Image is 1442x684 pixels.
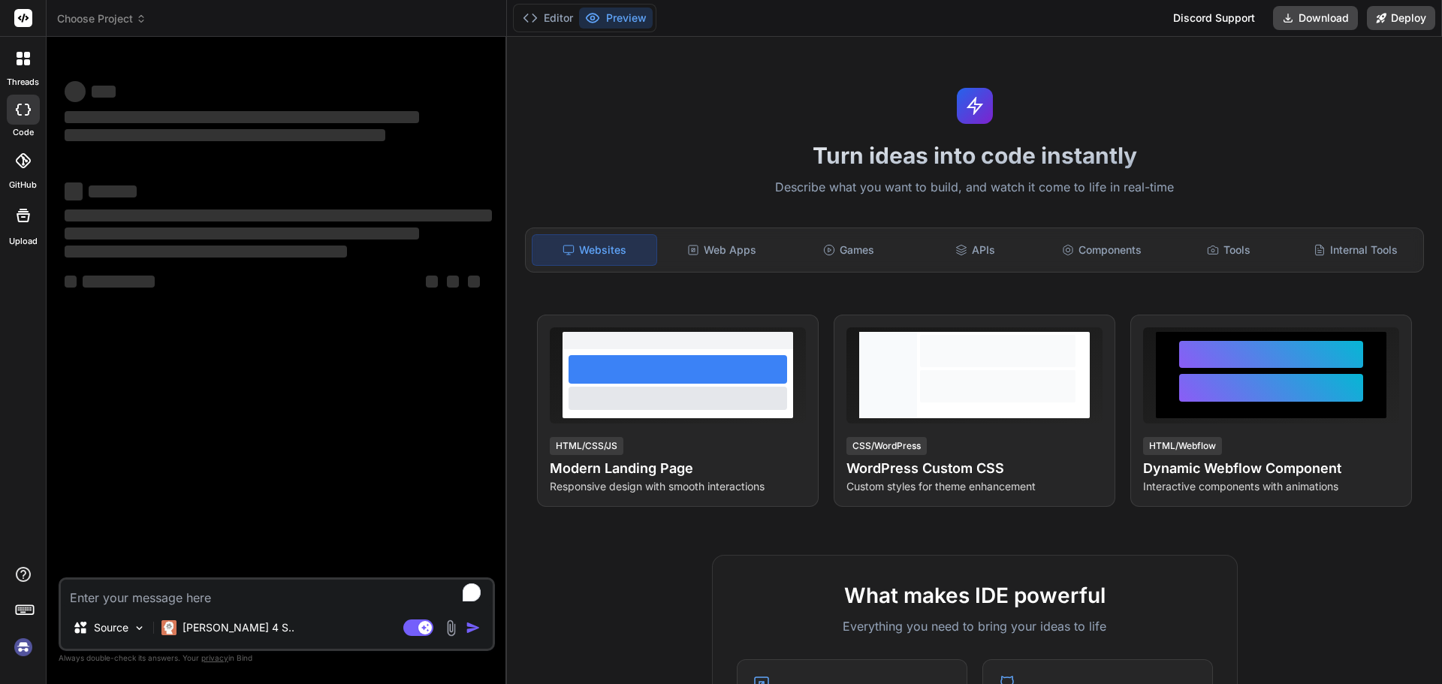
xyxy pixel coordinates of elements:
[65,276,77,288] span: ‌
[94,620,128,635] p: Source
[201,653,228,662] span: privacy
[65,129,385,141] span: ‌
[65,111,419,123] span: ‌
[550,458,806,479] h4: Modern Landing Page
[11,634,36,660] img: signin
[426,276,438,288] span: ‌
[83,276,155,288] span: ‌
[737,617,1213,635] p: Everything you need to bring your ideas to life
[65,209,492,221] span: ‌
[846,458,1103,479] h4: WordPress Custom CSS
[57,11,146,26] span: Choose Project
[517,8,579,29] button: Editor
[9,179,37,191] label: GitHub
[13,126,34,139] label: code
[846,437,927,455] div: CSS/WordPress
[89,185,137,197] span: ‌
[787,234,911,266] div: Games
[532,234,657,266] div: Websites
[1143,437,1222,455] div: HTML/Webflow
[516,178,1433,197] p: Describe what you want to build, and watch it come to life in real-time
[1040,234,1164,266] div: Components
[9,235,38,248] label: Upload
[65,246,347,258] span: ‌
[1164,6,1264,30] div: Discord Support
[466,620,481,635] img: icon
[65,81,86,102] span: ‌
[516,142,1433,169] h1: Turn ideas into code instantly
[133,622,146,634] img: Pick Models
[61,580,493,607] textarea: To enrich screen reader interactions, please activate Accessibility in Grammarly extension settings
[468,276,480,288] span: ‌
[1143,479,1399,494] p: Interactive components with animations
[442,619,460,637] img: attachment
[846,479,1103,494] p: Custom styles for theme enhancement
[59,651,495,665] p: Always double-check its answers. Your in Bind
[1167,234,1291,266] div: Tools
[737,580,1213,611] h2: What makes IDE powerful
[7,76,39,89] label: threads
[1293,234,1417,266] div: Internal Tools
[1143,458,1399,479] h4: Dynamic Webflow Component
[660,234,784,266] div: Web Apps
[550,479,806,494] p: Responsive design with smooth interactions
[1273,6,1358,30] button: Download
[92,86,116,98] span: ‌
[579,8,653,29] button: Preview
[913,234,1037,266] div: APIs
[550,437,623,455] div: HTML/CSS/JS
[161,620,176,635] img: Claude 4 Sonnet
[1367,6,1435,30] button: Deploy
[65,182,83,200] span: ‌
[447,276,459,288] span: ‌
[183,620,294,635] p: [PERSON_NAME] 4 S..
[65,227,419,240] span: ‌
